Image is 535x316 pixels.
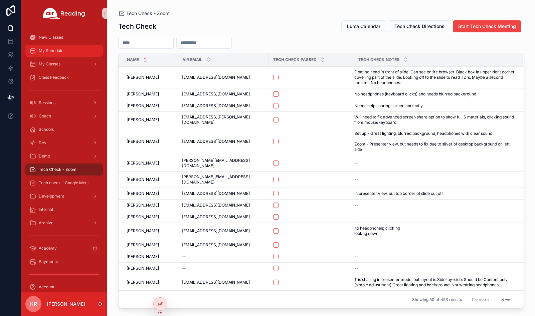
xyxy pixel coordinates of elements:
[389,20,450,32] button: Tech Check Directions
[39,259,58,264] span: Payments
[354,131,515,152] a: Set up - Great lighting, blurred background, headphones with clear sound Zoom - Presenter view, b...
[127,57,139,62] span: Name
[354,214,358,220] span: --
[127,228,159,234] span: [PERSON_NAME]
[39,180,89,186] span: Tech check - Google Meet
[127,139,174,144] a: [PERSON_NAME]
[354,177,515,182] a: --
[182,266,265,271] a: --
[127,161,174,166] a: [PERSON_NAME]
[127,139,159,144] span: [PERSON_NAME]
[25,256,103,268] a: Payments
[182,203,250,208] span: [EMAIL_ADDRESS][DOMAIN_NAME]
[182,57,202,62] span: Air Email
[354,203,515,208] a: --
[354,266,358,271] span: --
[39,113,51,119] span: Coach
[354,161,515,166] a: --
[127,75,174,80] a: [PERSON_NAME]
[25,58,103,70] a: My Classes
[39,140,46,145] span: Dev
[354,161,358,166] span: --
[354,266,515,271] a: --
[347,23,380,30] span: Luma Calendar
[118,10,169,17] a: Tech Check - Zoom
[25,71,103,83] a: Class Feedback
[182,266,186,271] span: --
[127,117,174,122] a: [PERSON_NAME]
[39,246,57,251] span: Academy
[182,254,186,259] span: --
[25,31,103,43] a: New Classes
[182,254,265,259] a: --
[412,297,462,303] span: Showing 50 of 453 results
[182,191,265,196] a: [EMAIL_ADDRESS][DOMAIN_NAME]
[127,91,159,97] span: [PERSON_NAME]
[182,242,265,248] a: [EMAIL_ADDRESS][DOMAIN_NAME]
[182,242,250,248] span: [EMAIL_ADDRESS][DOMAIN_NAME]
[354,277,515,288] a: T is sharing in presenter mode, but layout is Side-by-side. Should be Content only. (simple adjus...
[25,97,103,109] a: Sessions
[39,284,54,290] span: Account
[25,150,103,162] a: Demo
[118,22,156,31] h1: Tech Check
[39,194,64,199] span: Development
[47,301,85,307] p: [PERSON_NAME]
[39,207,53,212] span: Internal
[127,242,174,248] a: [PERSON_NAME]
[182,214,250,220] span: [EMAIL_ADDRESS][DOMAIN_NAME]
[127,242,159,248] span: [PERSON_NAME]
[182,214,265,220] a: [EMAIL_ADDRESS][DOMAIN_NAME]
[354,69,515,85] a: Floating head in front of slide. Can see entire browser. Black box in upper right corner covering...
[182,139,250,144] span: [EMAIL_ADDRESS][DOMAIN_NAME]
[354,191,515,196] a: In presenter view, but top border of slide cut off.
[127,191,159,196] span: [PERSON_NAME]
[39,75,69,80] span: Class Feedback
[25,45,103,57] a: My Schedule
[127,228,174,234] a: [PERSON_NAME]
[182,75,250,80] span: [EMAIL_ADDRESS][DOMAIN_NAME]
[21,27,107,292] div: scrollable content
[354,226,425,236] span: no headphones; clicking lookng down
[43,8,85,19] img: App logo
[39,35,63,40] span: New Classes
[182,91,265,97] a: [EMAIL_ADDRESS][DOMAIN_NAME]
[182,91,250,97] span: [EMAIL_ADDRESS][DOMAIN_NAME]
[127,266,174,271] a: [PERSON_NAME]
[25,217,103,229] a: Archive
[354,191,443,196] span: In presenter view, but top border of slide cut off.
[127,254,159,259] span: [PERSON_NAME]
[182,174,265,185] a: [PERSON_NAME][EMAIL_ADDRESS][DOMAIN_NAME]
[127,266,159,271] span: [PERSON_NAME]
[354,203,358,208] span: --
[127,103,159,108] span: [PERSON_NAME]
[341,20,386,32] button: Luma Calendar
[182,280,265,285] a: [EMAIL_ADDRESS][DOMAIN_NAME]
[25,190,103,202] a: Development
[39,167,76,172] span: Tech Check - Zoom
[127,254,174,259] a: [PERSON_NAME]
[25,110,103,122] a: Coach
[25,177,103,189] a: Tech check - Google Meet
[354,242,358,248] span: --
[458,23,516,30] span: Start Tech Check Meeting
[182,103,250,108] span: [EMAIL_ADDRESS][DOMAIN_NAME]
[273,57,317,62] span: Tech Check Passed
[354,177,358,182] span: --
[182,228,265,234] a: [EMAIL_ADDRESS][DOMAIN_NAME]
[182,114,265,125] span: [EMAIL_ADDRESS][PERSON_NAME][DOMAIN_NAME]
[127,161,159,166] span: [PERSON_NAME]
[127,91,174,97] a: [PERSON_NAME]
[354,114,515,125] a: Will need to fix advanced screen share option to show full S materials, clicking sound from mouse...
[453,20,521,32] button: Start Tech Check Meeting
[497,295,515,305] button: Next
[127,280,174,285] a: [PERSON_NAME]
[127,75,159,80] span: [PERSON_NAME]
[25,164,103,176] a: Tech Check - Zoom
[127,177,174,182] a: [PERSON_NAME]
[182,158,265,169] span: [PERSON_NAME][EMAIL_ADDRESS][DOMAIN_NAME]
[127,214,174,220] a: [PERSON_NAME]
